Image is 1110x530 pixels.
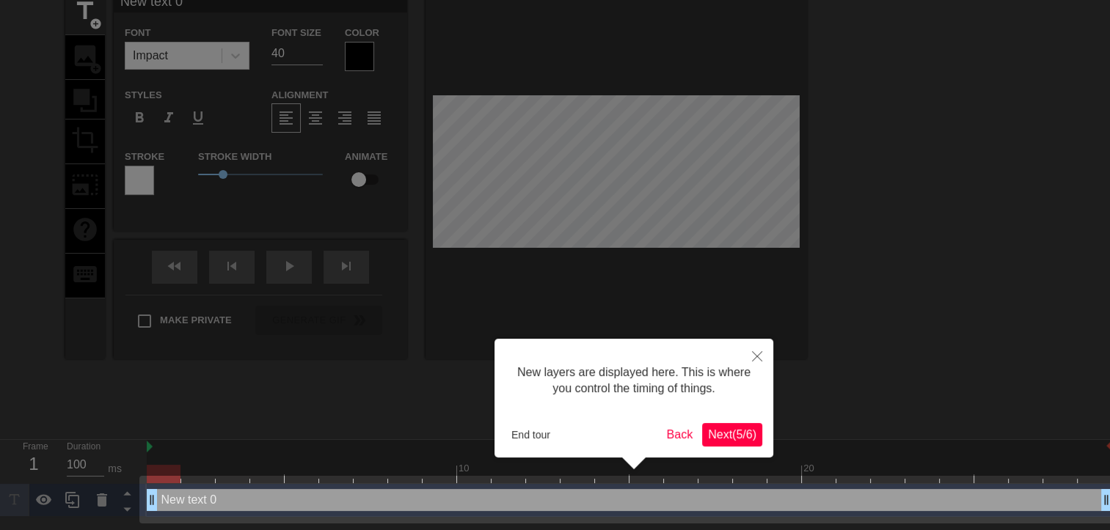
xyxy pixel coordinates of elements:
[505,424,556,446] button: End tour
[505,350,762,412] div: New layers are displayed here. This is where you control the timing of things.
[741,339,773,372] button: Close
[661,423,699,446] button: Back
[708,428,756,441] span: Next ( 5 / 6 )
[702,423,762,446] button: Next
